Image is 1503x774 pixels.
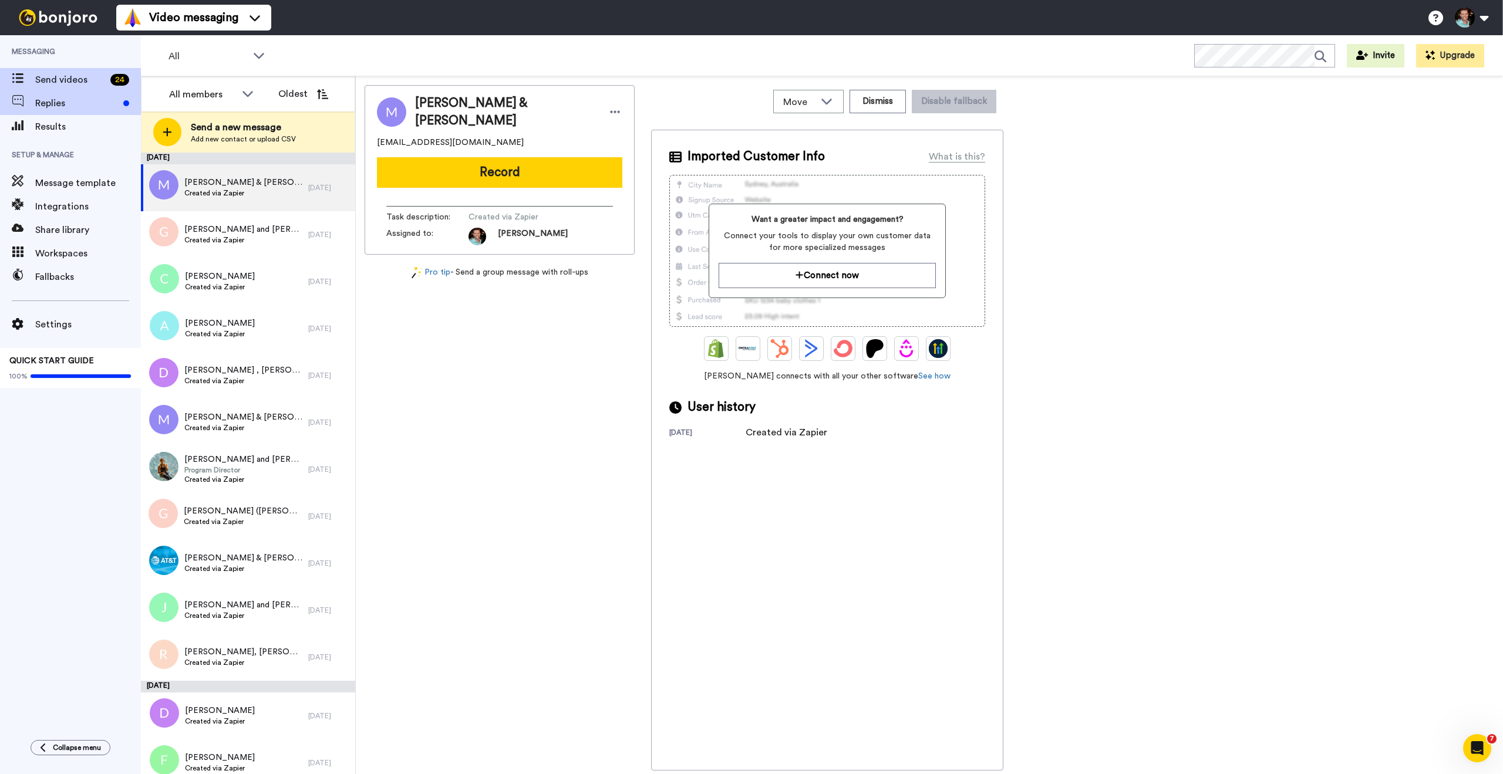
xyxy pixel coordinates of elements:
[185,705,255,716] span: [PERSON_NAME]
[184,423,302,432] span: Created via Zapier
[929,150,985,164] div: What is this?
[150,264,179,293] img: c.png
[308,183,349,192] div: [DATE]
[308,512,349,521] div: [DATE]
[35,200,141,214] span: Integrations
[669,428,746,440] div: [DATE]
[53,743,101,752] span: Collapse menu
[150,311,179,340] img: a.png
[719,230,935,254] span: Connect your tools to display your own customer data for more specialized messages
[707,339,726,358] img: Shopify
[850,90,906,113] button: Dismiss
[35,317,141,332] span: Settings
[184,611,302,620] span: Created via Zapier
[688,148,825,165] span: Imported Customer Info
[269,82,337,106] button: Oldest
[184,646,302,658] span: [PERSON_NAME], [PERSON_NAME],
[184,465,302,475] span: Program Director
[412,266,450,279] a: Pro tip
[308,559,349,568] div: [DATE]
[184,364,302,376] span: [PERSON_NAME] , [PERSON_NAME]
[14,9,102,26] img: bj-logo-header-white.svg
[184,475,302,484] span: Created via Zapier
[185,271,255,282] span: [PERSON_NAME]
[184,517,302,526] span: Created via Zapier
[149,217,178,246] img: g.png
[35,270,141,284] span: Fallbacks
[35,223,141,237] span: Share library
[123,8,142,27] img: vm-color.svg
[669,370,985,382] span: [PERSON_NAME] connects with all your other software
[1463,734,1491,762] iframe: Intercom live chat
[184,454,302,465] span: [PERSON_NAME] and [PERSON_NAME]
[149,640,178,669] img: r.png
[1487,734,1497,743] span: 7
[688,398,756,416] span: User history
[149,9,238,26] span: Video messaging
[770,339,789,358] img: Hubspot
[308,606,349,615] div: [DATE]
[191,134,296,144] span: Add new contact or upload CSV
[386,228,469,245] span: Assigned to:
[169,49,247,63] span: All
[150,698,179,728] img: d.png
[149,405,178,434] img: m.png
[308,711,349,721] div: [DATE]
[185,317,255,329] span: [PERSON_NAME]
[834,339,852,358] img: ConvertKit
[412,266,422,279] img: magic-wand.svg
[35,176,141,190] span: Message template
[149,452,178,481] img: ed710c2d-5cea-4979-967a-ee27b1265bad.jpg
[377,137,524,148] span: [EMAIL_ADDRESS][DOMAIN_NAME]
[110,74,129,86] div: 24
[169,87,236,102] div: All members
[149,358,178,387] img: d.png
[783,95,815,109] span: Move
[35,96,119,110] span: Replies
[141,681,355,692] div: [DATE]
[377,157,622,188] button: Record
[184,235,302,245] span: Created via Zapier
[308,465,349,474] div: [DATE]
[498,228,568,245] span: [PERSON_NAME]
[184,658,302,667] span: Created via Zapier
[31,740,110,755] button: Collapse menu
[185,752,255,763] span: [PERSON_NAME]
[185,329,255,339] span: Created via Zapier
[365,266,635,279] div: - Send a group message with roll-ups
[35,73,106,87] span: Send videos
[308,324,349,333] div: [DATE]
[912,90,996,113] button: Disable fallback
[802,339,821,358] img: ActiveCampaign
[184,376,302,386] span: Created via Zapier
[469,228,486,245] img: 4053199d-47a1-4672-9143-02c436ae7db4-1726044582.jpg
[184,564,302,573] span: Created via Zapier
[415,94,596,130] span: [PERSON_NAME] & [PERSON_NAME]
[308,277,349,286] div: [DATE]
[9,357,94,365] span: QUICK START GUIDE
[149,170,178,200] img: m.png
[191,120,296,134] span: Send a new message
[184,224,302,235] span: [PERSON_NAME] and [PERSON_NAME]
[308,230,349,239] div: [DATE]
[308,758,349,768] div: [DATE]
[1347,44,1404,67] button: Invite
[35,246,141,261] span: Workspaces
[149,593,178,622] img: j.png
[184,552,302,564] span: [PERSON_NAME] & [PERSON_NAME]
[184,599,302,611] span: [PERSON_NAME] and [PERSON_NAME]
[184,411,302,423] span: [PERSON_NAME] & [PERSON_NAME]
[308,653,349,662] div: [DATE]
[377,97,406,127] img: Image of Matthew & Susanne Christopher
[185,763,255,773] span: Created via Zapier
[739,339,757,358] img: Ontraport
[185,716,255,726] span: Created via Zapier
[746,425,827,440] div: Created via Zapier
[9,371,28,381] span: 100%
[308,418,349,427] div: [DATE]
[719,263,935,288] button: Connect now
[184,177,302,188] span: [PERSON_NAME] & [PERSON_NAME]
[1416,44,1484,67] button: Upgrade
